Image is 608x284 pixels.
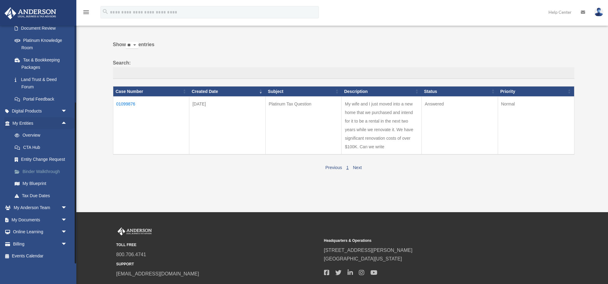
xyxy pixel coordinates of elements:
[498,97,574,155] td: Normal
[102,8,109,15] i: search
[113,59,574,79] label: Search:
[61,202,73,214] span: arrow_drop_down
[9,54,73,73] a: Tax & Bookkeeping Packages
[113,97,189,155] td: 01099876
[61,105,73,118] span: arrow_drop_down
[113,40,574,55] label: Show entries
[113,86,189,97] th: Case Number: activate to sort column ascending
[116,261,320,267] small: SUPPORT
[189,86,266,97] th: Created Date: activate to sort column ascending
[353,165,362,170] a: Next
[342,86,422,97] th: Description: activate to sort column ascending
[82,11,90,16] a: menu
[9,165,76,178] a: Binder Walkthrough
[4,117,76,129] a: My Entitiesarrow_drop_up
[116,271,199,276] a: [EMAIL_ADDRESS][DOMAIN_NAME]
[9,129,76,142] a: Overview
[4,214,76,226] a: My Documentsarrow_drop_down
[9,22,73,35] a: Document Review
[61,238,73,250] span: arrow_drop_down
[116,227,153,235] img: Anderson Advisors Platinum Portal
[4,202,76,214] a: My Anderson Teamarrow_drop_down
[3,7,58,19] img: Anderson Advisors Platinum Portal
[116,252,146,257] a: 800.706.4741
[61,214,73,226] span: arrow_drop_down
[61,117,73,130] span: arrow_drop_up
[126,42,138,49] select: Showentries
[4,105,76,117] a: Digital Productsarrow_drop_down
[342,97,422,155] td: My wife and I just moved into a new home that we purchased and intend for it to be a rental in th...
[498,86,574,97] th: Priority: activate to sort column ascending
[9,73,73,93] a: Land Trust & Deed Forum
[265,97,342,155] td: Platinum Tax Question
[346,165,349,170] a: 1
[422,97,498,155] td: Answered
[4,250,76,262] a: Events Calendar
[9,141,76,153] a: CTA Hub
[9,153,76,166] a: Entity Change Request
[113,67,574,79] input: Search:
[4,238,76,250] a: Billingarrow_drop_down
[61,226,73,238] span: arrow_drop_down
[265,86,342,97] th: Subject: activate to sort column ascending
[189,97,266,155] td: [DATE]
[325,165,342,170] a: Previous
[324,248,413,253] a: [STREET_ADDRESS][PERSON_NAME]
[9,178,76,190] a: My Blueprint
[9,190,76,202] a: Tax Due Dates
[422,86,498,97] th: Status: activate to sort column ascending
[324,256,402,261] a: [GEOGRAPHIC_DATA][US_STATE]
[82,9,90,16] i: menu
[324,238,527,244] small: Headquarters & Operations
[594,8,603,17] img: User Pic
[9,34,73,54] a: Platinum Knowledge Room
[116,242,320,248] small: TOLL FREE
[9,93,73,105] a: Portal Feedback
[4,226,76,238] a: Online Learningarrow_drop_down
